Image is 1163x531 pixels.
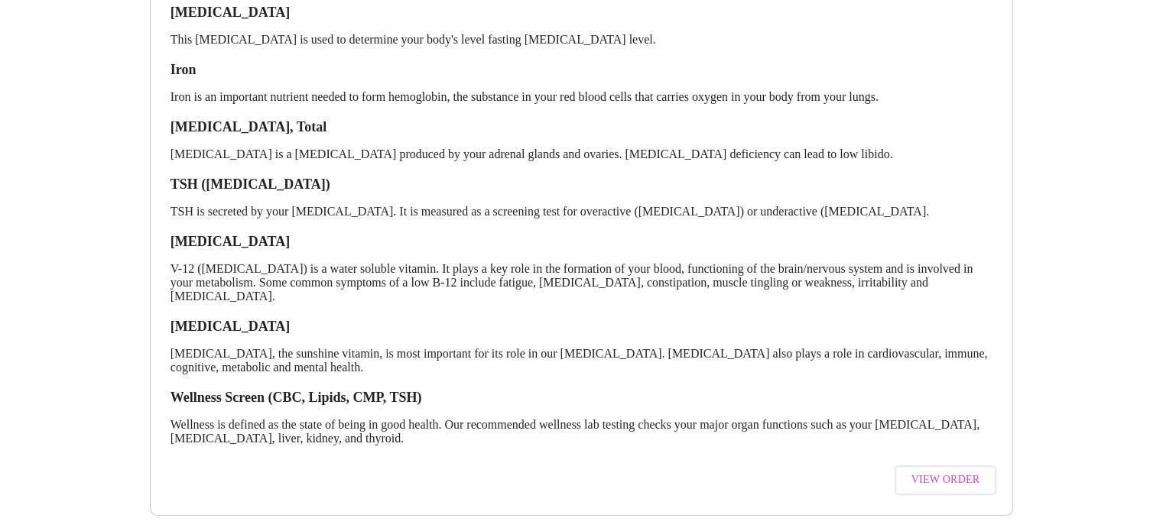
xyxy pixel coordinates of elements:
h3: [MEDICAL_DATA], Total [171,119,993,135]
p: TSH is secreted by your [MEDICAL_DATA]. It is measured as a screening test for overactive ([MEDIC... [171,205,993,219]
p: [MEDICAL_DATA] is a [MEDICAL_DATA] produced by your adrenal glands and ovaries. [MEDICAL_DATA] de... [171,147,993,161]
button: View Order [895,465,997,495]
span: View Order [911,471,980,490]
h3: Wellness Screen (CBC, Lipids, CMP, TSH) [171,390,993,406]
p: Wellness is defined as the state of being in good health. Our recommended wellness lab testing ch... [171,418,993,445]
p: V-12 ([MEDICAL_DATA]) is a water soluble vitamin. It plays a key role in the formation of your bl... [171,262,993,303]
h3: [MEDICAL_DATA] [171,319,993,335]
h3: [MEDICAL_DATA] [171,234,993,250]
p: [MEDICAL_DATA], the sunshine vitamin, is most important for its role in our [MEDICAL_DATA]. [MEDI... [171,347,993,374]
h3: Iron [171,62,993,78]
h3: TSH ([MEDICAL_DATA]) [171,176,993,193]
h3: [MEDICAL_DATA] [171,5,993,21]
a: View Order [891,458,1001,503]
p: This [MEDICAL_DATA] is used to determine your body's level fasting [MEDICAL_DATA] level. [171,33,993,47]
p: Iron is an important nutrient needed to form hemoglobin, the substance in your red blood cells th... [171,90,993,104]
